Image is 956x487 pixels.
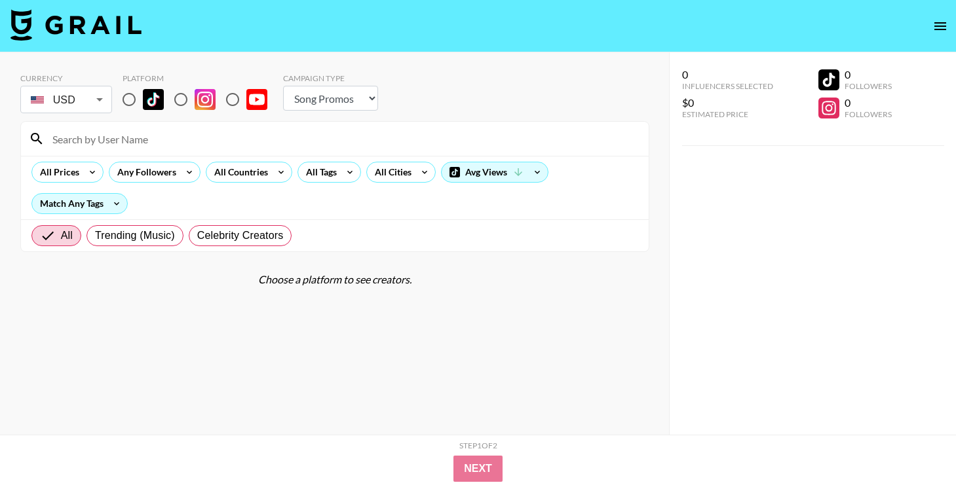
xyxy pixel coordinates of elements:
div: Any Followers [109,162,179,182]
div: Currency [20,73,112,83]
span: Celebrity Creators [197,228,284,243]
div: Step 1 of 2 [459,441,497,450]
iframe: Drift Widget Chat Controller [890,422,940,471]
div: Followers [845,109,892,119]
div: Choose a platform to see creators. [20,273,649,286]
img: Instagram [195,89,216,110]
div: 0 [682,68,773,81]
div: 0 [845,68,892,81]
span: Trending (Music) [95,228,175,243]
div: Platform [123,73,278,83]
img: YouTube [246,89,267,110]
div: Match Any Tags [32,194,127,213]
div: All Cities [367,162,414,182]
div: Influencers Selected [682,81,773,91]
input: Search by User Name [45,128,641,149]
div: $0 [682,96,773,109]
img: Grail Talent [10,9,142,41]
div: Estimated Price [682,109,773,119]
div: 0 [845,96,892,109]
div: USD [23,88,109,111]
div: All Countries [206,162,271,182]
div: All Prices [32,162,82,182]
button: Next [453,456,503,482]
div: All Tags [298,162,339,182]
div: Followers [845,81,892,91]
div: Avg Views [442,162,548,182]
button: open drawer [927,13,953,39]
img: TikTok [143,89,164,110]
span: All [61,228,73,243]
div: Campaign Type [283,73,378,83]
